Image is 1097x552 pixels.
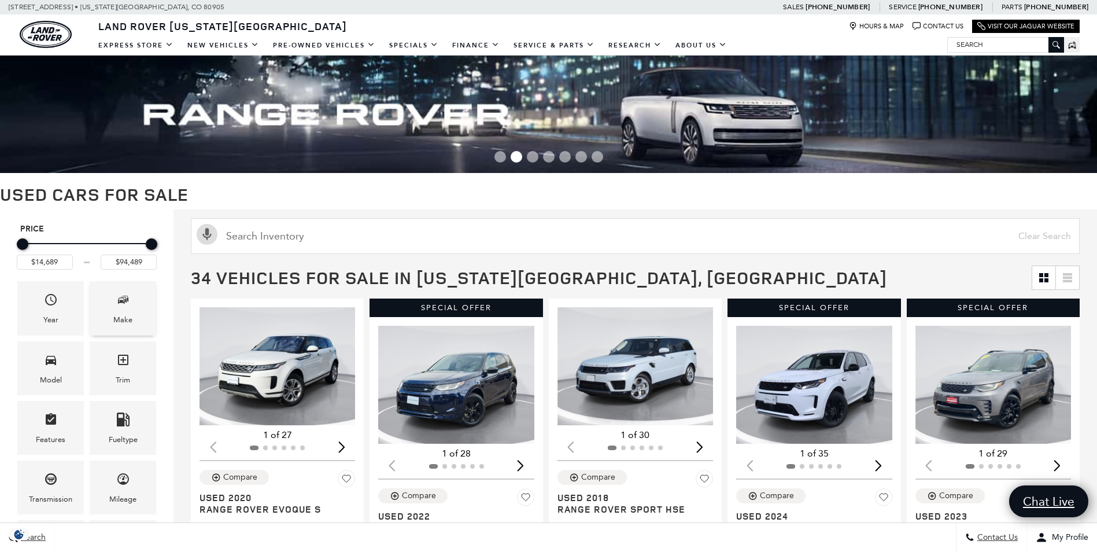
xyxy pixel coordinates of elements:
div: Compare [402,491,436,501]
div: Compare [760,491,794,501]
button: details tab [284,515,348,540]
div: 1 / 2 [200,307,357,425]
div: 1 / 2 [557,307,715,425]
div: 1 / 2 [736,326,893,444]
div: 1 / 2 [378,326,535,444]
span: Go to slide 5 [559,151,571,163]
img: 2022 Land Rover Discovery Sport S R-Dynamic 1 [378,326,535,444]
img: 2020 Land Rover Range Rover Evoque S 1 [200,307,357,425]
a: Visit Our Jaguar Website [977,22,1074,31]
a: land-rover [20,21,72,48]
div: Compare [939,491,973,501]
div: Next slide [692,434,707,459]
button: Compare Vehicle [378,488,448,503]
input: Search [948,38,1063,51]
a: Hours & Map [849,22,904,31]
div: Next slide [871,452,887,478]
a: [PHONE_NUMBER] [806,2,870,12]
a: Chat Live [1009,485,1088,517]
a: [STREET_ADDRESS] • [US_STATE][GEOGRAPHIC_DATA], CO 80905 [9,3,224,11]
a: Finance [445,35,507,56]
span: Sales [783,3,804,11]
button: Save Vehicle [517,488,534,510]
svg: Click to toggle on voice search [197,224,217,245]
input: Maximum [101,255,157,270]
span: Mileage [116,469,130,493]
span: Fueltype [116,410,130,433]
div: Fueltype [109,433,138,446]
div: Transmission [29,493,72,506]
section: Click to Open Cookie Consent Modal [6,528,32,540]
span: Model [44,350,58,374]
div: 1 of 29 [915,447,1071,460]
button: Save Vehicle [875,488,892,510]
a: Specials [382,35,445,56]
div: 1 of 27 [200,429,355,441]
a: Used 2020Range Rover Evoque S [200,492,355,515]
div: Compare [581,472,615,483]
div: Features [36,433,65,446]
button: Open user profile menu [1027,523,1097,552]
div: Price [17,234,157,270]
span: Chat Live [1017,494,1080,509]
nav: Main Navigation [91,35,734,56]
div: ModelModel [17,341,84,395]
button: Compare Vehicle [736,488,806,503]
span: Go to slide 2 [511,151,522,163]
img: Opt-Out Icon [6,528,32,540]
span: Parts [1002,3,1022,11]
div: Special Offer [907,299,1080,317]
button: Save Vehicle [338,470,355,492]
a: Service & Parts [507,35,601,56]
div: Model [40,374,62,387]
img: 2018 Land Rover Range Rover Sport HSE 1 [557,307,715,425]
div: 1 / 2 [915,326,1073,444]
a: Used 2018Range Rover Sport HSE [557,492,713,515]
a: Contact Us [913,22,963,31]
div: MileageMileage [90,461,156,514]
div: Maximum Price [146,238,157,250]
img: Land Rover [20,21,72,48]
div: 1 of 35 [736,447,892,460]
img: 2024 Land Rover Discovery Sport S 1 [736,326,893,444]
span: Range Rover Evoque S [200,503,346,515]
span: Go to slide 1 [494,151,506,163]
span: Used 2020 [200,492,346,503]
img: 2023 Land Rover Discovery HSE R-Dynamic 1 [915,326,1073,444]
div: MakeMake [90,281,156,335]
span: Go to slide 4 [543,151,555,163]
span: Used 2024 [736,510,883,522]
div: 1 of 30 [557,429,713,441]
span: Go to slide 7 [592,151,603,163]
span: Features [44,410,58,433]
a: Research [601,35,668,56]
h5: Price [20,224,153,234]
span: Year [44,290,58,314]
span: Used 2022 [378,510,525,522]
div: Next slide [1050,452,1065,478]
div: Compare [223,472,257,483]
div: 1 of 28 [378,447,534,460]
button: Save Vehicle [696,470,713,492]
div: Make [113,314,132,326]
button: Compare Vehicle [557,470,627,485]
a: Used 2024Discovery Sport S [736,510,892,533]
a: Used 2022Discovery Sport S R-Dynamic [378,510,534,545]
div: Year [43,314,58,326]
span: 34 Vehicles for Sale in [US_STATE][GEOGRAPHIC_DATA], [GEOGRAPHIC_DATA] [191,266,887,289]
span: Service [889,3,916,11]
div: Special Offer [727,299,900,317]
input: Search Inventory [191,218,1080,254]
div: YearYear [17,281,84,335]
a: Pre-Owned Vehicles [266,35,382,56]
span: Go to slide 3 [527,151,538,163]
a: [PHONE_NUMBER] [918,2,983,12]
span: Range Rover Sport HSE [557,503,704,515]
div: Special Offer [370,299,542,317]
a: About Us [668,35,734,56]
span: Go to slide 6 [575,151,587,163]
div: FeaturesFeatures [17,401,84,455]
span: Transmission [44,469,58,493]
div: Next slide [334,434,349,459]
span: Land Rover [US_STATE][GEOGRAPHIC_DATA] [98,19,347,33]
